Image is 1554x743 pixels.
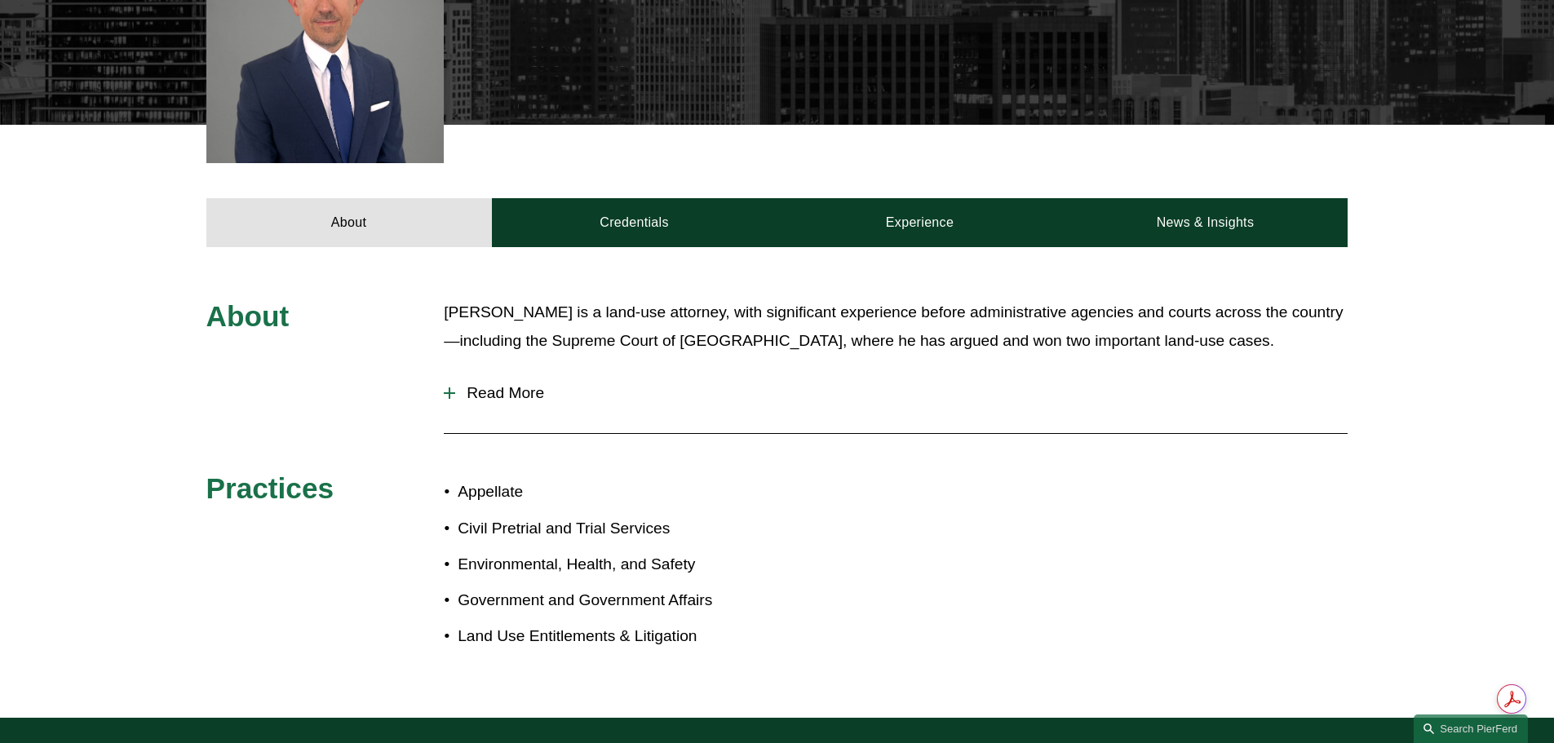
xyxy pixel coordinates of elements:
span: About [206,300,290,332]
span: Practices [206,472,334,504]
p: [PERSON_NAME] is a land-use attorney, with significant experience before administrative agencies ... [444,299,1348,355]
a: News & Insights [1062,198,1348,247]
a: Experience [777,198,1063,247]
span: Read More [455,384,1348,402]
p: Appellate [458,478,777,506]
p: Civil Pretrial and Trial Services [458,515,777,543]
p: Government and Government Affairs [458,586,777,615]
button: Read More [444,372,1348,414]
a: Search this site [1414,714,1528,743]
a: Credentials [492,198,777,247]
a: About [206,198,492,247]
p: Environmental, Health, and Safety [458,551,777,579]
p: Land Use Entitlements & Litigation [458,622,777,651]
